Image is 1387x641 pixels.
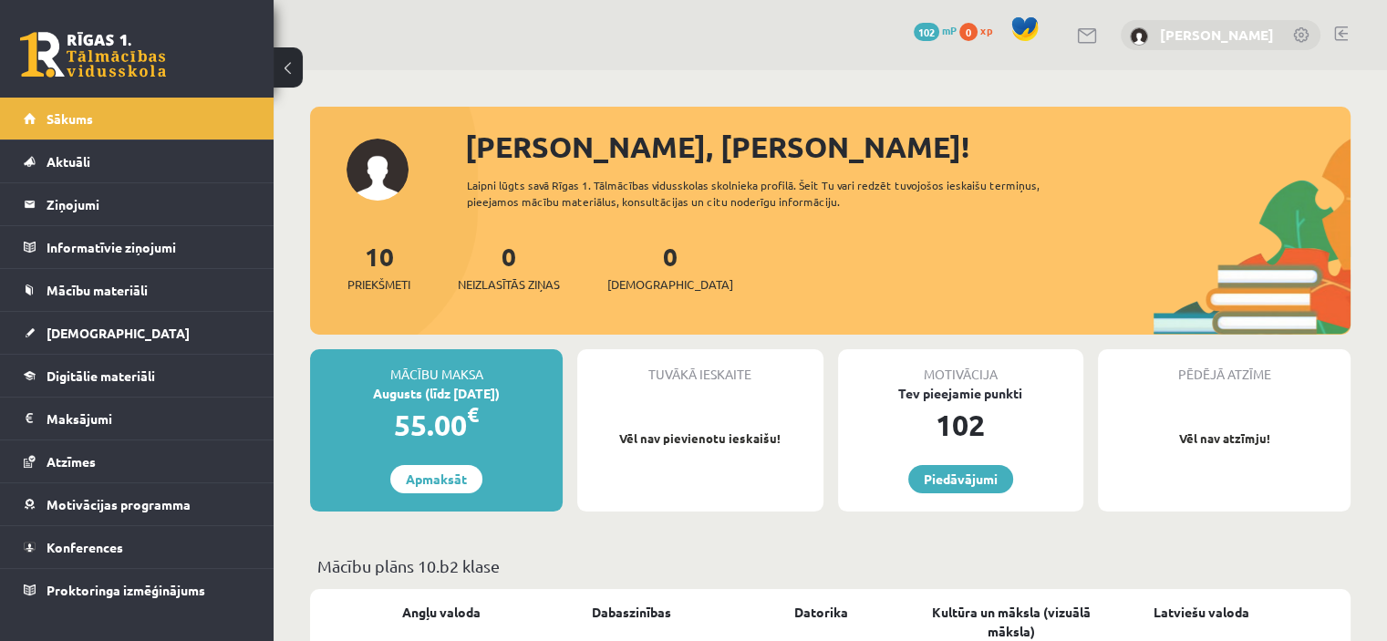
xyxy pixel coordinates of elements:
[24,483,251,525] a: Motivācijas programma
[317,553,1343,578] p: Mācību plāns 10.b2 klase
[390,465,482,493] a: Apmaksāt
[402,603,481,622] a: Angļu valoda
[794,603,848,622] a: Datorika
[47,183,251,225] legend: Ziņojumi
[24,269,251,311] a: Mācību materiāli
[24,440,251,482] a: Atzīmes
[914,23,939,41] span: 102
[47,496,191,512] span: Motivācijas programma
[577,349,823,384] div: Tuvākā ieskaite
[914,23,957,37] a: 102 mP
[592,603,671,622] a: Dabaszinības
[47,226,251,268] legend: Informatīvie ziņojumi
[959,23,978,41] span: 0
[24,569,251,611] a: Proktoringa izmēģinājums
[20,32,166,78] a: Rīgas 1. Tālmācības vidusskola
[47,153,90,170] span: Aktuāli
[347,275,410,294] span: Priekšmeti
[47,282,148,298] span: Mācību materiāli
[838,403,1083,447] div: 102
[465,125,1351,169] div: [PERSON_NAME], [PERSON_NAME]!
[458,275,560,294] span: Neizlasītās ziņas
[916,603,1106,641] a: Kultūra un māksla (vizuālā māksla)
[47,539,123,555] span: Konferences
[908,465,1013,493] a: Piedāvājumi
[47,582,205,598] span: Proktoringa izmēģinājums
[24,183,251,225] a: Ziņojumi
[24,140,251,182] a: Aktuāli
[24,226,251,268] a: Informatīvie ziņojumi
[1098,349,1351,384] div: Pēdējā atzīme
[47,110,93,127] span: Sākums
[47,398,251,439] legend: Maksājumi
[458,240,560,294] a: 0Neizlasītās ziņas
[607,240,733,294] a: 0[DEMOGRAPHIC_DATA]
[24,98,251,140] a: Sākums
[47,453,96,470] span: Atzīmes
[310,403,563,447] div: 55.00
[980,23,992,37] span: xp
[310,384,563,403] div: Augusts (līdz [DATE])
[467,177,1092,210] div: Laipni lūgts savā Rīgas 1. Tālmācības vidusskolas skolnieka profilā. Šeit Tu vari redzēt tuvojošo...
[1160,26,1274,44] a: [PERSON_NAME]
[838,384,1083,403] div: Tev pieejamie punkti
[1153,603,1248,622] a: Latviešu valoda
[607,275,733,294] span: [DEMOGRAPHIC_DATA]
[24,398,251,439] a: Maksājumi
[586,429,813,448] p: Vēl nav pievienotu ieskaišu!
[838,349,1083,384] div: Motivācija
[1130,27,1148,46] img: Toms Tarasovs
[347,240,410,294] a: 10Priekšmeti
[1107,429,1341,448] p: Vēl nav atzīmju!
[959,23,1001,37] a: 0 xp
[467,401,479,428] span: €
[47,367,155,384] span: Digitālie materiāli
[24,312,251,354] a: [DEMOGRAPHIC_DATA]
[24,355,251,397] a: Digitālie materiāli
[47,325,190,341] span: [DEMOGRAPHIC_DATA]
[942,23,957,37] span: mP
[24,526,251,568] a: Konferences
[310,349,563,384] div: Mācību maksa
